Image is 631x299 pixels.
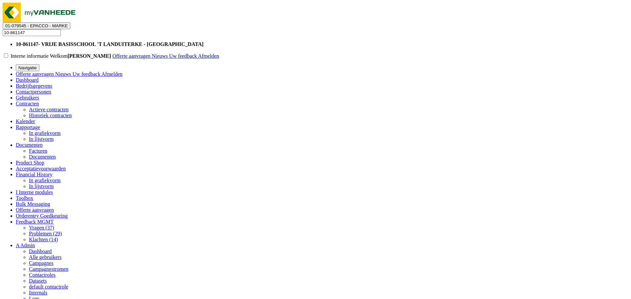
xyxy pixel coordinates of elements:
[16,195,33,201] span: Toolbox
[29,136,54,142] a: In lijstvorm
[16,219,54,224] a: Feedback MGMT
[50,53,112,59] span: Welkom
[16,71,54,77] span: Offerte aanvragen
[16,243,35,248] a: A Admin
[16,166,66,171] a: Acceptatievoorwaarden
[19,189,53,195] span: Interne modules
[16,124,40,130] a: Rapportage
[16,207,54,213] a: Offerte aanvragen
[29,266,68,272] a: Campagnestromen
[16,172,53,177] a: Financial History
[67,53,111,59] strong: [PERSON_NAME]
[102,71,123,77] a: Afmelden
[16,71,55,77] a: Offerte aanvragen
[16,189,17,195] span: I
[55,71,71,77] span: Nieuws
[198,53,219,59] a: Afmelden
[16,64,39,71] button: Navigatie
[16,142,43,148] a: Documenten
[5,23,68,28] span: 01-079545 - EPACCO - MARKE
[29,231,62,236] a: Problemen (29)
[16,189,53,195] a: I Interne modules
[16,89,51,95] a: Contactpersonen
[73,71,101,77] span: Uw feedback
[29,248,52,254] a: Dashboard
[29,178,60,183] a: In grafiekvorm
[29,130,60,136] a: In grafiekvorm
[11,53,49,59] label: Interne informatie
[16,201,50,207] a: Bulk Messaging
[112,53,152,59] a: Offerte aanvragen
[29,225,54,230] a: Vragen (37)
[16,41,38,47] span: 10-861147
[55,71,73,77] a: Nieuws
[152,53,169,59] a: Nieuws
[16,213,68,219] a: Orderentry Goedkeuring
[16,160,44,165] a: Product Shop
[16,83,52,89] a: Bedrijfsgegevens
[16,243,19,248] span: A
[29,183,54,189] a: In lijstvorm
[3,22,70,29] button: 01-079545 - EPACCO - MARKE
[18,65,37,70] span: Navigatie
[16,41,203,47] strong: - VRIJE BASISSCHOOL 'T LANDUITERKE - [GEOGRAPHIC_DATA]
[169,53,198,59] a: Uw feedback
[169,53,197,59] span: Uw feedback
[16,101,39,106] a: Contracten
[29,148,47,154] a: Facturen
[29,290,47,295] a: Internals
[29,278,47,284] a: Datasets
[29,113,72,118] a: Historiek contracten
[29,254,61,260] a: Alle gebruikers
[152,53,168,59] span: Nieuws
[16,95,39,100] a: Gebruikers
[20,243,35,248] span: Admin
[112,53,151,59] span: Offerte aanvragen
[3,29,61,36] input: Zoeken naar gekoppelde vestigingen
[29,107,68,112] a: Actieve contracten
[16,77,38,83] a: Dashboard
[73,71,102,77] a: Uw feedback
[29,260,54,266] a: Campagnes
[29,154,56,160] a: Documenten
[29,284,68,289] a: default contactrole
[29,237,58,242] a: Klachten (14)
[16,118,35,124] a: Kalender
[29,272,56,278] a: Contactroles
